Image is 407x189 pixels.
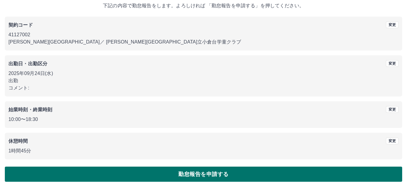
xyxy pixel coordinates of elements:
[5,167,402,182] button: 勤怠報告を申請する
[8,61,47,66] b: 出勤日・出勤区分
[8,77,399,84] p: 出勤
[8,116,399,123] p: 10:00 〜 18:30
[8,70,399,77] p: 2025年09月24日(水)
[386,60,399,67] button: 変更
[8,107,52,112] b: 始業時刻・終業時刻
[8,31,399,38] p: 41127002
[8,22,33,28] b: 契約コード
[8,138,28,144] b: 休憩時間
[386,21,399,28] button: 変更
[8,84,399,92] p: コメント:
[386,138,399,144] button: 変更
[8,38,399,46] p: [PERSON_NAME][GEOGRAPHIC_DATA] ／ [PERSON_NAME][GEOGRAPHIC_DATA]立小倉台学童クラブ
[5,2,402,9] p: 下記の内容で勤怠報告をします。よろしければ 「勤怠報告を申請する」を押してください。
[8,147,399,155] p: 1時間45分
[386,106,399,113] button: 変更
